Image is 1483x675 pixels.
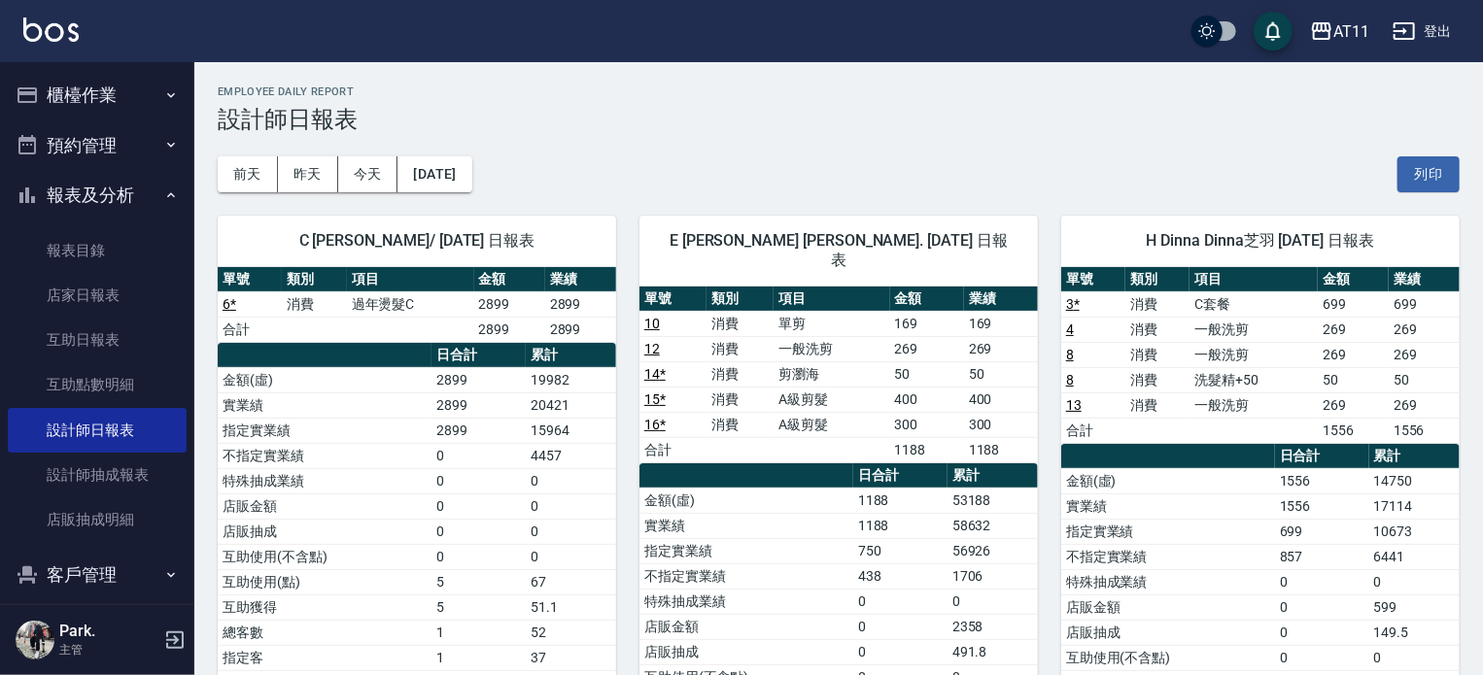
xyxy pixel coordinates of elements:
th: 項目 [1190,267,1318,292]
td: 20421 [526,392,616,418]
td: 0 [1369,569,1460,594]
td: 消費 [707,387,774,412]
td: 合計 [639,437,707,462]
td: 300 [964,412,1038,437]
th: 累計 [1369,444,1460,469]
th: 類別 [282,267,346,292]
td: 699 [1275,519,1369,544]
td: 2899 [474,317,545,342]
td: 269 [1389,342,1460,367]
th: 類別 [707,287,774,312]
th: 業績 [964,287,1038,312]
th: 業績 [1389,267,1460,292]
img: Person [16,621,54,659]
th: 單號 [639,287,707,312]
th: 單號 [218,267,282,292]
td: 一般洗剪 [1190,392,1318,418]
td: 599 [1369,594,1460,620]
td: C套餐 [1190,291,1318,317]
td: 300 [890,412,964,437]
td: 0 [1275,645,1369,670]
td: 50 [964,361,1038,387]
td: 指定實業績 [218,418,431,443]
td: 0 [431,544,526,569]
th: 金額 [890,287,964,312]
td: 特殊抽成業績 [639,589,853,614]
td: 合計 [218,317,282,342]
td: 269 [1389,392,1460,418]
button: 今天 [338,156,398,192]
button: 列印 [1397,156,1460,192]
td: 金額(虛) [639,488,853,513]
td: 0 [853,589,948,614]
td: 67 [526,569,616,594]
td: 0 [431,519,526,544]
a: 設計師日報表 [8,408,187,453]
table: a dense table [1061,267,1460,444]
th: 單號 [1061,267,1125,292]
td: 2899 [431,367,526,392]
p: 主管 [59,641,158,658]
td: 269 [890,336,964,361]
td: 1188 [890,437,964,462]
td: 491.8 [948,639,1038,664]
td: 400 [890,387,964,412]
td: 50 [1318,367,1389,392]
a: 12 [644,341,660,356]
a: 10 [644,316,660,331]
td: 剪瀏海 [774,361,890,387]
td: 400 [964,387,1038,412]
a: 4 [1066,321,1074,337]
td: 56926 [948,538,1038,563]
span: H Dinna Dinna芝羽 [DATE] 日報表 [1085,231,1436,251]
div: AT11 [1333,19,1369,44]
td: 52 [526,620,616,645]
td: 互助獲得 [218,594,431,620]
td: 消費 [1125,317,1190,342]
button: 員工及薪資 [8,600,187,651]
td: 0 [526,519,616,544]
td: 169 [890,311,964,336]
td: 1188 [853,488,948,513]
td: 37 [526,645,616,670]
button: save [1254,12,1293,51]
table: a dense table [639,287,1038,463]
td: 699 [1318,291,1389,317]
td: 15964 [526,418,616,443]
td: 消費 [1125,291,1190,317]
th: 類別 [1125,267,1190,292]
td: 5 [431,594,526,620]
td: 互助使用(不含點) [1061,645,1275,670]
td: 不指定實業績 [1061,544,1275,569]
button: 前天 [218,156,278,192]
td: 店販金額 [218,493,431,519]
th: 日合計 [853,463,948,489]
a: 8 [1066,347,1074,362]
td: 0 [1275,620,1369,645]
a: 報表目錄 [8,228,187,273]
button: 櫃檯作業 [8,70,187,120]
td: 0 [526,544,616,569]
td: 149.5 [1369,620,1460,645]
td: 1556 [1275,468,1369,493]
td: 0 [948,589,1038,614]
th: 業績 [545,267,616,292]
span: E [PERSON_NAME] [PERSON_NAME]. [DATE] 日報表 [663,231,1015,270]
a: 店販抽成明細 [8,497,187,542]
td: 店販金額 [639,614,853,639]
th: 金額 [474,267,545,292]
td: 169 [964,311,1038,336]
td: 消費 [707,311,774,336]
td: 14750 [1369,468,1460,493]
td: 1556 [1389,418,1460,443]
th: 累計 [948,463,1038,489]
td: 特殊抽成業績 [218,468,431,493]
td: 0 [1369,645,1460,670]
th: 項目 [347,267,474,292]
td: 0 [526,493,616,519]
td: 店販金額 [1061,594,1275,620]
td: 指定實業績 [1061,519,1275,544]
td: 0 [431,493,526,519]
td: 2358 [948,614,1038,639]
td: 2899 [545,291,616,317]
